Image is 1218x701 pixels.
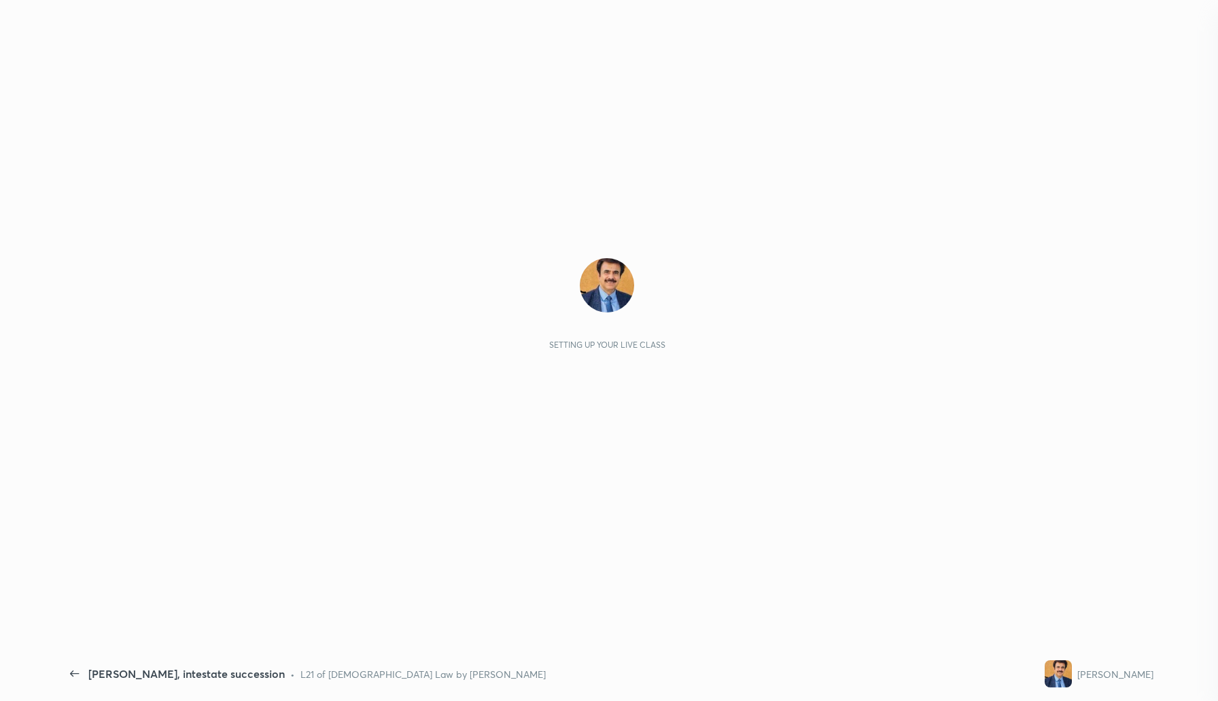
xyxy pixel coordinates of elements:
[549,340,665,350] div: Setting up your live class
[290,667,295,681] div: •
[1045,660,1072,687] img: 7fd3a1bea5454cfebe56b01c29204fd9.jpg
[88,666,285,682] div: [PERSON_NAME], intestate succession
[580,258,634,312] img: 7fd3a1bea5454cfebe56b01c29204fd9.jpg
[300,667,546,681] div: L21 of [DEMOGRAPHIC_DATA] Law by [PERSON_NAME]
[1077,667,1153,681] div: [PERSON_NAME]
